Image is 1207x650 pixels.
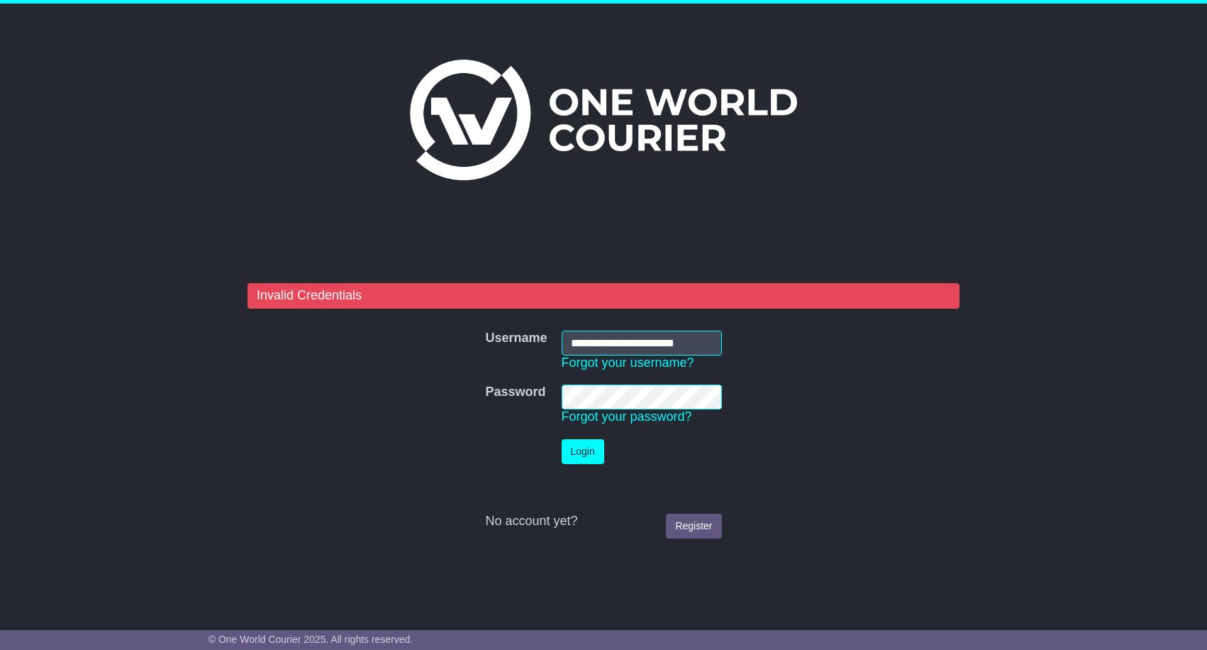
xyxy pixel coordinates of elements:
[562,356,694,370] a: Forgot your username?
[562,439,604,464] button: Login
[485,514,721,529] div: No account yet?
[562,409,692,424] a: Forgot your password?
[485,331,547,346] label: Username
[485,385,545,400] label: Password
[247,283,960,309] div: Invalid Credentials
[208,634,413,645] span: © One World Courier 2025. All rights reserved.
[666,514,721,539] a: Register
[410,60,797,180] img: One World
